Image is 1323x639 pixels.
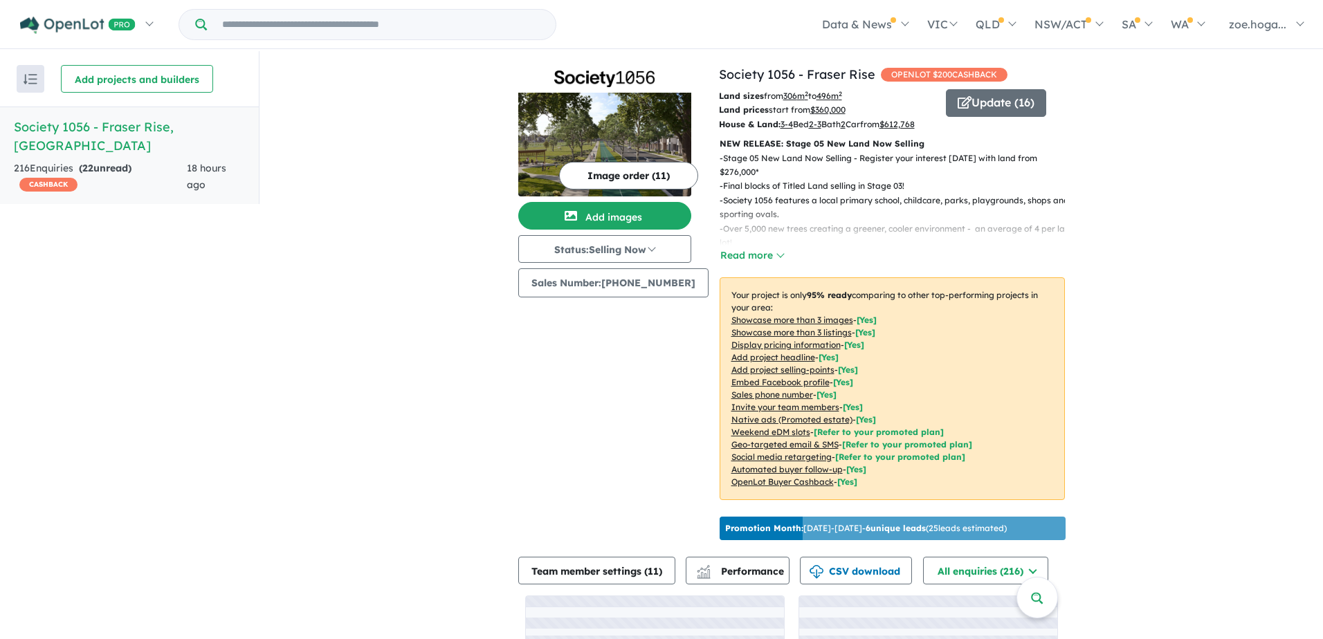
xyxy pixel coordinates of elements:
[518,93,691,196] img: Society 1056 - Fraser Rise
[810,104,846,115] u: $ 360,000
[699,565,784,577] span: Performance
[731,389,813,400] u: Sales phone number
[518,65,691,196] a: Society 1056 - Fraser Rise LogoSociety 1056 - Fraser Rise
[719,118,936,131] p: Bed Bath Car from
[923,557,1048,584] button: All enquiries (216)
[731,377,830,387] u: Embed Facebook profile
[807,290,852,300] b: 95 % ready
[819,352,839,362] span: [ Yes ]
[838,364,858,375] span: [ Yes ]
[61,65,213,93] button: Add projects and builders
[719,104,769,115] b: Land prices
[719,103,936,117] p: start from
[19,178,77,192] span: CASHBACK
[881,68,1007,82] span: OPENLOT $ 200 CASHBACK
[187,162,226,191] span: 18 hours ago
[14,160,187,194] div: 216 Enquir ies
[805,90,808,98] sup: 2
[809,119,821,129] u: 2-3
[79,162,131,174] strong: ( unread)
[842,439,972,450] span: [Refer to your promoted plan]
[518,202,691,230] button: Add images
[720,277,1065,500] p: Your project is only comparing to other top-performing projects in your area: - - - - - - - - - -...
[783,91,808,101] u: 306 m
[725,522,1007,535] p: [DATE] - [DATE] - ( 25 leads estimated)
[879,119,915,129] u: $ 612,768
[839,90,842,98] sup: 2
[844,340,864,350] span: [ Yes ]
[731,427,810,437] u: Weekend eDM slots
[725,523,803,533] b: Promotion Month:
[697,569,711,578] img: bar-chart.svg
[720,194,1076,222] p: - Society 1056 features a local primary school, childcare, parks, playgrounds, shops and sporting...
[648,565,659,577] span: 11
[24,74,37,84] img: sort.svg
[816,91,842,101] u: 496 m
[843,402,863,412] span: [ Yes ]
[810,565,823,579] img: download icon
[720,222,1076,250] p: - Over 5,000 new trees creating a greener, cooler environment - an average of 4 per land lot!
[946,89,1046,117] button: Update (16)
[731,352,815,362] u: Add project headline
[697,565,709,573] img: line-chart.svg
[808,91,842,101] span: to
[866,523,926,533] b: 6 unique leads
[781,119,793,129] u: 3-4
[720,137,1065,151] p: NEW RELEASE: Stage 05 New Land Now Selling
[719,66,875,82] a: Society 1056 - Fraser Rise
[518,557,675,584] button: Team member settings (11)
[731,402,839,412] u: Invite your team members
[720,179,1076,193] p: - Final blocks of Titled Land selling in Stage 03!
[800,557,912,584] button: CSV download
[720,151,1076,180] p: - Stage 05 New Land Now Selling - Register your interest [DATE] with land from $276,000*
[731,340,841,350] u: Display pricing information
[816,389,837,400] span: [ Yes ]
[731,464,843,474] u: Automated buyer follow-up
[1229,17,1286,31] span: zoe.hoga...
[814,427,944,437] span: [Refer to your promoted plan]
[719,119,781,129] b: House & Land:
[720,248,785,263] button: Read more
[731,414,852,425] u: Native ads (Promoted estate)
[686,557,790,584] button: Performance
[731,327,852,337] u: Showcase more than 3 listings
[837,476,857,487] span: [Yes]
[210,10,553,39] input: Try estate name, suburb, builder or developer
[731,476,834,487] u: OpenLot Buyer Cashback
[82,162,93,174] span: 22
[524,71,686,87] img: Society 1056 - Fraser Rise Logo
[731,452,832,462] u: Social media retargeting
[846,464,866,474] span: [Yes]
[518,235,691,263] button: Status:Selling Now
[841,119,846,129] u: 2
[731,364,834,375] u: Add project selling-points
[14,118,245,155] h5: Society 1056 - Fraser Rise , [GEOGRAPHIC_DATA]
[518,268,709,297] button: Sales Number:[PHONE_NUMBER]
[731,315,853,325] u: Showcase more than 3 images
[835,452,965,462] span: [Refer to your promoted plan]
[855,327,875,337] span: [ Yes ]
[857,315,877,325] span: [ Yes ]
[719,91,764,101] b: Land sizes
[833,377,853,387] span: [ Yes ]
[20,17,136,34] img: Openlot PRO Logo White
[731,439,839,450] u: Geo-targeted email & SMS
[856,414,876,425] span: [Yes]
[719,89,936,103] p: from
[559,162,698,189] button: Image order (11)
